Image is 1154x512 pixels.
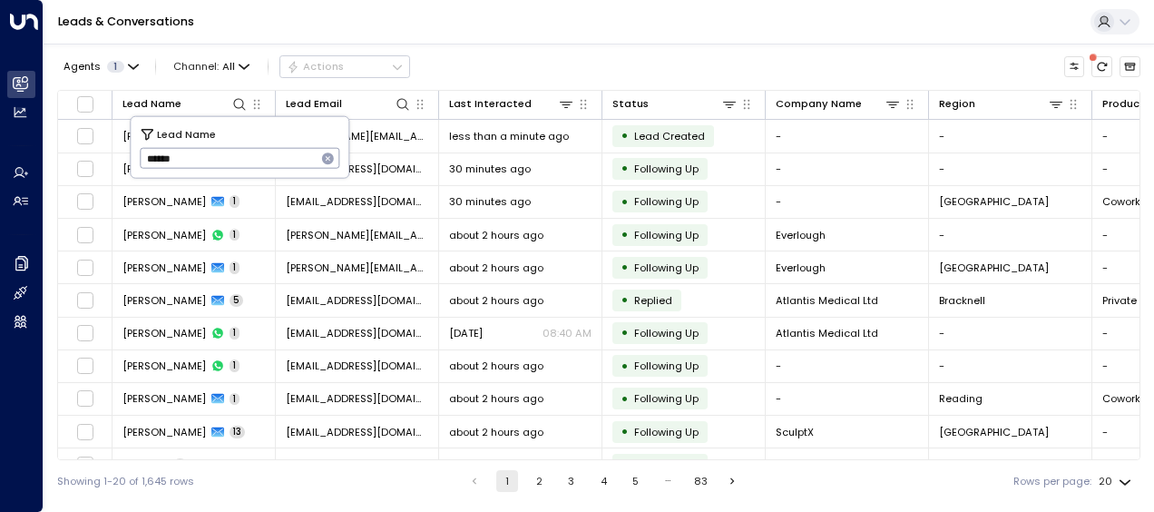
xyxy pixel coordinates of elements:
[939,261,1049,275] span: London
[286,293,428,308] span: majid.alborz@atlantismedical.co.uk
[621,255,629,280] div: •
[449,326,483,340] span: Oct 01, 2025
[621,156,629,181] div: •
[939,95,975,113] div: Region
[463,470,745,492] nav: pagination navigation
[286,228,428,242] span: amanda@everlough.com
[929,120,1092,152] td: -
[230,229,240,241] span: 1
[76,423,94,441] span: Toggle select row
[230,261,240,274] span: 1
[621,288,629,312] div: •
[286,194,428,209] span: ivanaspears.6@gmail.com
[122,129,206,143] span: Emily Deaville
[449,228,543,242] span: about 2 hours ago
[64,62,101,72] span: Agents
[449,95,574,113] div: Last Interacted
[621,452,629,477] div: •
[287,60,344,73] div: Actions
[286,458,428,472] span: Amely_2005@yahoo.es
[76,127,94,145] span: Toggle select row
[122,293,206,308] span: Majid Alborz
[939,194,1049,209] span: London
[449,261,543,275] span: about 2 hours ago
[634,162,699,176] span: Following Up
[776,293,878,308] span: Atlantis Medical Ltd
[449,425,543,439] span: about 2 hours ago
[76,160,94,178] span: Toggle select row
[1120,56,1140,77] button: Archived Leads
[449,129,569,143] span: less than a minute ago
[230,294,243,307] span: 5
[722,470,744,492] button: Go to next page
[122,326,206,340] span: Majid Alborz
[168,56,256,76] button: Channel:All
[286,95,411,113] div: Lead Email
[76,357,94,375] span: Toggle select row
[766,153,929,185] td: -
[621,123,629,148] div: •
[173,458,187,471] span: 5
[122,261,206,275] span: Amanda Spratley-Playle
[230,393,240,406] span: 1
[766,186,929,218] td: -
[634,326,699,340] span: Following Up
[929,153,1092,185] td: -
[449,194,531,209] span: 30 minutes ago
[76,291,94,310] span: Toggle select row
[612,95,738,113] div: Status
[621,320,629,345] div: •
[122,228,206,242] span: Amanda Spratley-Playle
[634,293,672,308] span: Replied
[230,426,245,438] span: 13
[157,125,216,142] span: Lead Name
[122,162,206,176] span: Ivana Spears
[496,470,518,492] button: page 1
[939,293,985,308] span: Bracknell
[939,391,983,406] span: Reading
[766,448,929,480] td: -
[776,95,901,113] div: Company Name
[122,95,181,113] div: Lead Name
[57,474,194,489] div: Showing 1-20 of 1,645 rows
[286,95,342,113] div: Lead Email
[286,261,428,275] span: amanda@everlough.com
[449,391,543,406] span: about 2 hours ago
[286,391,428,406] span: parthgoyani222@gmail.com
[449,95,532,113] div: Last Interacted
[766,120,929,152] td: -
[76,324,94,342] span: Toggle select row
[939,458,1049,472] span: London
[122,359,206,373] span: Parth Goyani
[286,425,428,439] span: info@sculptx.com
[76,226,94,244] span: Toggle select row
[634,129,705,143] span: Lead Created
[286,359,428,373] span: parthgoyani222@gmail.com
[939,95,1064,113] div: Region
[230,195,240,208] span: 1
[122,425,206,439] span: Nawaz Mahmood
[168,56,256,76] span: Channel:
[76,259,94,277] span: Toggle select row
[1091,56,1112,77] span: There are new threads available. Refresh the grid to view the latest updates.
[625,470,647,492] button: Go to page 5
[634,194,699,209] span: Following Up
[776,425,814,439] span: SculptX
[122,458,150,472] span: Mxxxx
[122,95,248,113] div: Lead Name
[230,359,240,372] span: 1
[592,470,614,492] button: Go to page 4
[449,293,543,308] span: about 2 hours ago
[449,359,543,373] span: about 2 hours ago
[634,359,699,373] span: Following Up
[528,470,550,492] button: Go to page 2
[279,55,410,77] button: Actions
[621,354,629,379] div: •
[621,387,629,411] div: •
[621,222,629,247] div: •
[621,419,629,444] div: •
[561,470,582,492] button: Go to page 3
[689,470,711,492] button: Go to page 83
[929,350,1092,382] td: -
[122,391,206,406] span: Parth Goyani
